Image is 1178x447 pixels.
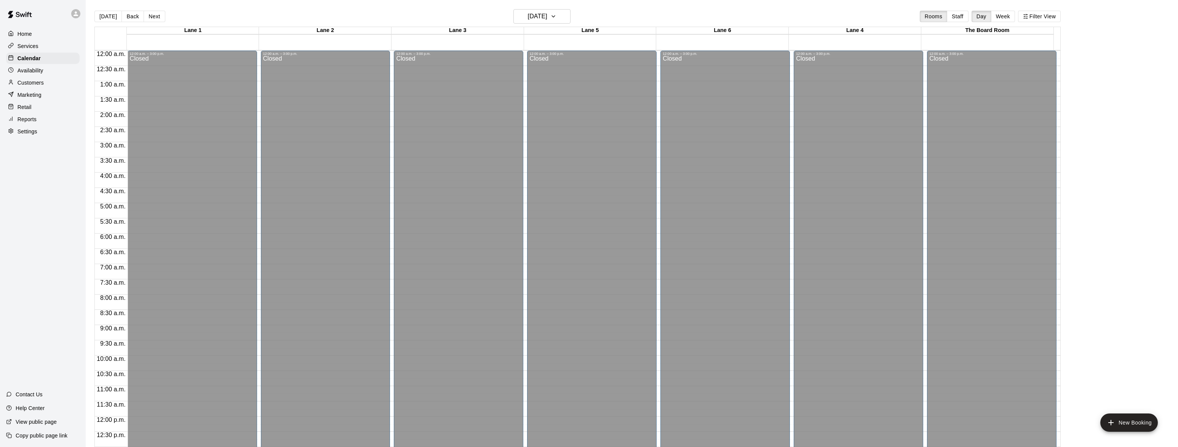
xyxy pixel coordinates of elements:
div: The Board Room [921,27,1054,34]
span: 3:00 a.m. [98,142,128,149]
span: 12:30 p.m. [95,432,128,438]
div: 12:00 a.m. – 3:00 p.m. [663,52,788,56]
p: Retail [18,103,32,111]
p: Calendar [18,54,41,62]
span: 7:30 a.m. [98,279,128,286]
button: Filter View [1018,11,1061,22]
button: [DATE] [94,11,122,22]
p: Marketing [18,91,42,99]
a: Calendar [6,53,80,64]
div: Lane 6 [656,27,789,34]
span: 1:30 a.m. [98,96,128,103]
span: 2:00 a.m. [98,112,128,118]
span: 8:00 a.m. [98,295,128,301]
span: 12:00 p.m. [95,417,128,423]
div: 12:00 a.m. – 3:00 p.m. [929,52,1054,56]
span: 3:30 a.m. [98,157,128,164]
a: Reports [6,114,80,125]
span: 11:30 a.m. [95,401,128,408]
a: Customers [6,77,80,88]
a: Retail [6,101,80,113]
button: [DATE] [513,9,571,24]
span: 2:30 a.m. [98,127,128,133]
div: Lane 4 [789,27,921,34]
a: Availability [6,65,80,76]
p: Copy public page link [16,432,67,439]
button: Day [972,11,991,22]
span: 7:00 a.m. [98,264,128,271]
a: Home [6,28,80,40]
p: Home [18,30,32,38]
div: 12:00 a.m. – 3:00 p.m. [796,52,921,56]
div: 12:00 a.m. – 3:00 p.m. [263,52,388,56]
a: Settings [6,126,80,137]
span: 8:30 a.m. [98,310,128,316]
div: 12:00 a.m. – 3:00 p.m. [529,52,654,56]
span: 4:00 a.m. [98,173,128,179]
div: 12:00 a.m. – 3:00 p.m. [396,52,521,56]
span: 12:30 a.m. [95,66,128,72]
span: 6:30 a.m. [98,249,128,255]
span: 9:30 a.m. [98,340,128,347]
button: Rooms [920,11,947,22]
div: Lane 3 [392,27,524,34]
p: Contact Us [16,391,43,398]
p: Customers [18,79,44,87]
span: 10:00 a.m. [95,356,128,362]
div: Lane 2 [259,27,392,34]
span: 9:00 a.m. [98,325,128,332]
span: 5:00 a.m. [98,203,128,210]
span: 11:00 a.m. [95,386,128,393]
p: View public page [16,418,57,426]
p: Reports [18,115,37,123]
div: Lane 5 [524,27,657,34]
div: 12:00 a.m. – 3:00 p.m. [130,52,255,56]
a: Services [6,40,80,52]
button: Back [121,11,144,22]
p: Help Center [16,404,45,412]
p: Settings [18,128,37,135]
p: Services [18,42,38,50]
div: Lane 1 [127,27,259,34]
span: 10:30 a.m. [95,371,128,377]
button: Next [144,11,165,22]
span: 5:30 a.m. [98,218,128,225]
span: 4:30 a.m. [98,188,128,194]
span: 12:00 a.m. [95,51,128,57]
span: 1:00 a.m. [98,81,128,88]
button: Week [991,11,1015,22]
a: Marketing [6,89,80,101]
p: Availability [18,67,43,74]
span: 6:00 a.m. [98,234,128,240]
button: Staff [947,11,969,22]
h6: [DATE] [528,11,547,22]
